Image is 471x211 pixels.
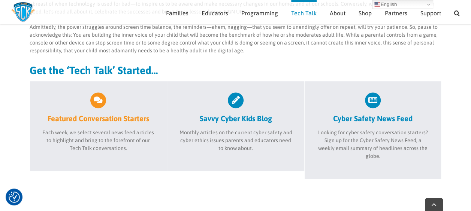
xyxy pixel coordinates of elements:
img: Revisit consent button [9,192,20,203]
span: Families [166,10,188,16]
h2: Cyber Safety News Feed [316,114,430,123]
span: About [330,10,345,16]
p: Monthly articles on the current cyber safety and cyber ethics issues parents and educators need t... [178,129,293,152]
span: Tech Talk [291,10,317,16]
a: Featured Conversation Starters [41,92,156,123]
p: Admittedly, the power struggles around screen time balance, the reminders—ahem, nagging—that you ... [30,23,442,55]
h2: Get the ‘Tech Talk’ Started… [30,65,442,76]
span: Support [420,10,441,16]
p: Looking for cyber safety conversation starters? Sign up for the Cyber Safety News Feed, a weekly ... [316,129,430,160]
img: en [374,1,380,7]
h2: Featured Conversation Starters [41,114,156,123]
img: Savvy Cyber Kids Logo [11,2,35,22]
button: Consent Preferences [9,192,20,203]
p: Each week, we select several news feed articles to highlight and bring to the forefront of our Te... [41,129,156,152]
a: Cyber Safety News Feed [316,92,430,123]
a: Savvy Cyber Kids Blog [178,92,293,123]
span: Programming [241,10,278,16]
h2: Savvy Cyber Kids Blog [178,114,293,123]
span: Partners [385,10,407,16]
span: Shop [359,10,372,16]
span: Educators [202,10,228,16]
